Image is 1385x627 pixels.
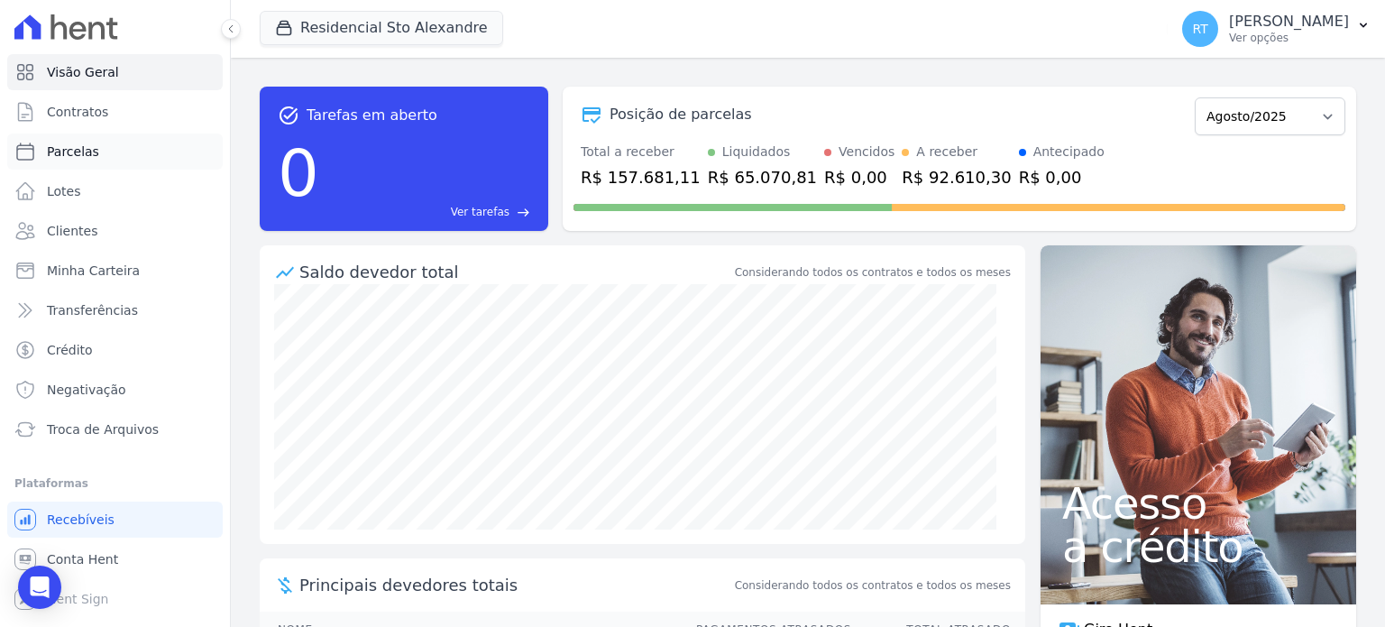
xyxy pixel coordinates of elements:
span: RT [1192,23,1207,35]
div: Antecipado [1033,143,1105,161]
p: [PERSON_NAME] [1229,13,1349,31]
a: Conta Hent [7,541,223,577]
a: Lotes [7,173,223,209]
span: Clientes [47,222,97,240]
a: Contratos [7,94,223,130]
span: Acesso [1062,482,1335,525]
div: R$ 92.610,30 [902,165,1011,189]
button: RT [PERSON_NAME] Ver opções [1168,4,1385,54]
span: Ver tarefas [451,204,509,220]
span: east [517,206,530,219]
a: Troca de Arquivos [7,411,223,447]
div: Open Intercom Messenger [18,566,61,609]
span: Crédito [47,341,93,359]
div: 0 [278,126,319,220]
span: Considerando todos os contratos e todos os meses [735,577,1011,594]
div: R$ 0,00 [1019,165,1105,189]
button: Residencial Sto Alexandre [260,11,503,45]
a: Parcelas [7,134,223,170]
a: Ver tarefas east [326,204,530,220]
span: Parcelas [47,143,99,161]
a: Visão Geral [7,54,223,90]
a: Crédito [7,332,223,368]
div: Considerando todos os contratos e todos os meses [735,264,1011,281]
div: Vencidos [839,143,894,161]
a: Recebíveis [7,502,223,538]
div: Liquidados [722,143,791,161]
span: Troca de Arquivos [47,420,159,438]
div: R$ 0,00 [824,165,894,189]
p: Ver opções [1229,31,1349,45]
span: a crédito [1062,525,1335,568]
span: Minha Carteira [47,262,140,280]
span: task_alt [278,105,299,126]
span: Principais devedores totais [299,573,731,597]
div: Saldo devedor total [299,260,731,284]
div: Total a receber [581,143,701,161]
span: Conta Hent [47,550,118,568]
span: Recebíveis [47,511,115,529]
a: Minha Carteira [7,253,223,289]
span: Lotes [47,182,81,200]
span: Contratos [47,103,108,121]
div: Posição de parcelas [610,104,752,125]
span: Tarefas em aberto [307,105,437,126]
a: Transferências [7,292,223,328]
div: R$ 65.070,81 [708,165,817,189]
a: Negativação [7,372,223,408]
span: Negativação [47,381,126,399]
div: R$ 157.681,11 [581,165,701,189]
span: Visão Geral [47,63,119,81]
span: Transferências [47,301,138,319]
div: Plataformas [14,473,216,494]
div: A receber [916,143,977,161]
a: Clientes [7,213,223,249]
